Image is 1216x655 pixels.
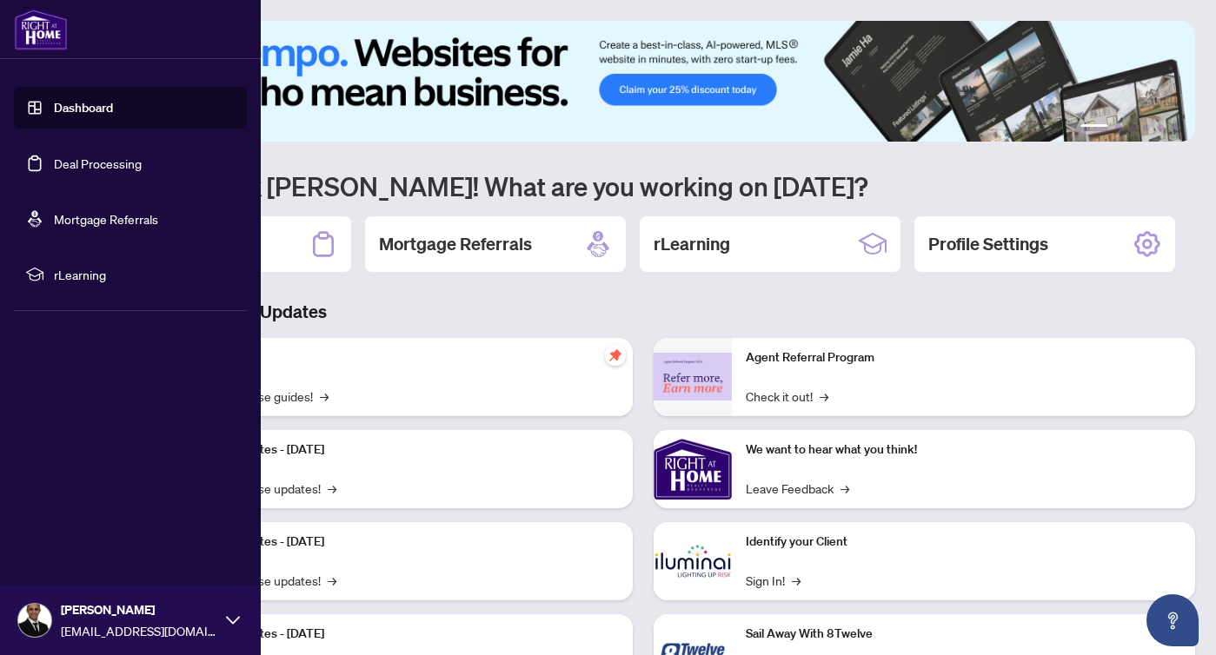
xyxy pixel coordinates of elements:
[1157,124,1164,131] button: 5
[183,625,619,644] p: Platform Updates - [DATE]
[654,232,730,256] h2: rLearning
[183,348,619,367] p: Self-Help
[1171,124,1178,131] button: 6
[746,387,828,406] a: Check it out!→
[18,604,51,637] img: Profile Icon
[183,440,619,460] p: Platform Updates - [DATE]
[90,300,1195,324] h3: Brokerage & Industry Updates
[1080,124,1108,131] button: 1
[605,345,626,366] span: pushpin
[183,533,619,552] p: Platform Updates - [DATE]
[61,621,217,640] span: [EMAIL_ADDRESS][DOMAIN_NAME]
[1115,124,1122,131] button: 2
[746,533,1182,552] p: Identify your Client
[1129,124,1136,131] button: 3
[841,479,849,498] span: →
[61,600,217,619] span: [PERSON_NAME]
[54,211,158,227] a: Mortgage Referrals
[746,440,1182,460] p: We want to hear what you think!
[328,479,336,498] span: →
[746,625,1182,644] p: Sail Away With 8Twelve
[820,387,828,406] span: →
[654,522,732,600] img: Identify your Client
[379,232,532,256] h2: Mortgage Referrals
[1146,594,1199,646] button: Open asap
[54,265,235,284] span: rLearning
[328,571,336,590] span: →
[654,430,732,508] img: We want to hear what you think!
[792,571,801,590] span: →
[54,100,113,116] a: Dashboard
[90,21,1195,142] img: Slide 0
[1143,124,1150,131] button: 4
[746,479,849,498] a: Leave Feedback→
[14,9,68,50] img: logo
[320,387,329,406] span: →
[90,169,1195,202] h1: Welcome back [PERSON_NAME]! What are you working on [DATE]?
[928,232,1048,256] h2: Profile Settings
[54,155,142,171] a: Deal Processing
[654,353,732,400] img: Agent Referral Program
[746,571,801,590] a: Sign In!→
[746,348,1182,367] p: Agent Referral Program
